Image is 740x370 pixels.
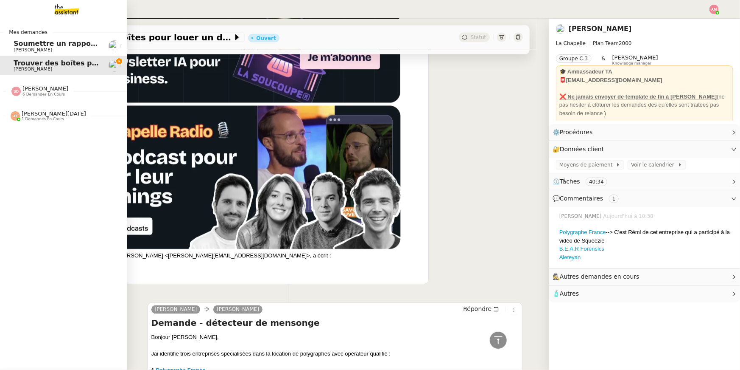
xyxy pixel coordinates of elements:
span: [PERSON_NAME] [559,212,603,220]
a: [PERSON_NAME] [569,25,632,33]
span: Moyens de paiement [559,161,616,169]
img: svg [11,111,20,121]
span: [PERSON_NAME] [14,66,52,72]
span: ⏲️ [553,178,614,185]
img: svg [709,5,719,14]
div: Bonjour [PERSON_NAME], [151,333,519,342]
div: Ouvert [257,36,276,41]
a: [PERSON_NAME] [213,306,262,314]
a: B.E.A.R Forensics [559,246,604,252]
span: Commentaires [560,195,603,202]
span: Mes demandes [4,28,53,37]
span: Aujourd’hui à 10:38 [603,212,655,220]
img: 65800217ec0f970712ae6e9d_La%20Soucoupe.webp [61,12,400,103]
div: 💬Commentaires 1 [549,190,740,207]
div: 🧴Autres [549,285,740,302]
span: La Chapelle [556,40,586,46]
div: ⚙️Procédures [549,124,740,141]
span: [PERSON_NAME] [14,47,52,53]
span: 2000 [619,40,632,46]
span: Trouver des boîtes pour louer un détecteur [14,59,179,67]
button: Répondre [460,305,502,314]
div: --> C'est Rémi de cet entreprise qui a participé à la vidéo de Squeezie [559,228,733,245]
span: [PERSON_NAME] [22,85,68,92]
span: Tâches [560,178,580,185]
span: Plan Team [593,40,619,46]
span: & [602,54,606,65]
nz-tag: 1 [609,195,619,203]
div: Jai identifié trois entreprises spécialisées dans la location de polygraphes avec opérateur quali... [151,350,519,359]
span: 🔐 [553,144,608,154]
img: 6580077d7c92ff784714a70d_Club%20Sandwich.webp [61,105,401,249]
nz-tag: Groupe C.3 [556,54,592,63]
a: Polygraphe France [559,229,606,235]
div: 📮 [559,76,730,85]
strong: 🎓 Ambassadeur TA [559,68,612,75]
div: ne pas hésiter à clôturer les demandes dès qu'elles sont traitées pas besoin de relance ) [559,93,730,118]
span: 💬 [553,195,622,202]
span: Knowledge manager [612,61,652,66]
span: 🕵️ [553,273,643,280]
span: Soumettre un rapport de dépenses [14,40,148,48]
span: [PERSON_NAME] [612,54,658,61]
u: ❌ Ne jamais envoyer de template de fin à [PERSON_NAME] [559,93,717,100]
span: Autres [560,290,579,297]
span: 🧴 [553,290,579,297]
span: Trouver des boîtes pour louer un détecteur [57,33,233,42]
img: users%2F0TMIO3UgPpYsHzR7ZQekS0gqt9H3%2Favatar%2Ff436be4b-4b77-4ee2-9632-3ac8e0c8a5f0 [109,40,120,52]
span: 1 demandes en cours [22,117,64,121]
a: Aleteyan [559,254,581,260]
span: ⚙️ [553,127,597,137]
span: Répondre [463,305,491,314]
div: ⏲️Tâches 40:34 [549,173,740,190]
img: users%2F37wbV9IbQuXMU0UH0ngzBXzaEe12%2Favatar%2Fcba66ece-c48a-48c8-9897-a2adc1834457 [109,60,120,72]
span: Voir le calendrier [631,161,677,169]
div: 🔐Données client [549,141,740,158]
strong: [EMAIL_ADDRESS][DOMAIN_NAME] [566,77,662,83]
span: 6 demandes en cours [22,92,65,97]
div: 🕵️Autres demandes en cours [549,268,740,285]
span: Autres demandes en cours [560,273,639,280]
app-user-label: Knowledge manager [612,54,658,65]
span: [PERSON_NAME][DATE] [22,110,86,117]
img: users%2F37wbV9IbQuXMU0UH0ngzBXzaEe12%2Favatar%2Fcba66ece-c48a-48c8-9897-a2adc1834457 [556,24,565,34]
span: Statut [471,34,486,40]
nz-tag: 40:34 [586,178,607,186]
span: Procédures [560,129,593,136]
u: ( [717,93,718,100]
a: [PERSON_NAME] [151,306,201,314]
img: svg [11,87,21,96]
h4: Demande - détecteur de mensonge [151,317,519,329]
span: Données client [560,146,604,153]
div: Le [DATE] 11:06 +0200, [PERSON_NAME] <[PERSON_NAME][EMAIL_ADDRESS][DOMAIN_NAME]>, a écrit : [58,252,425,277]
